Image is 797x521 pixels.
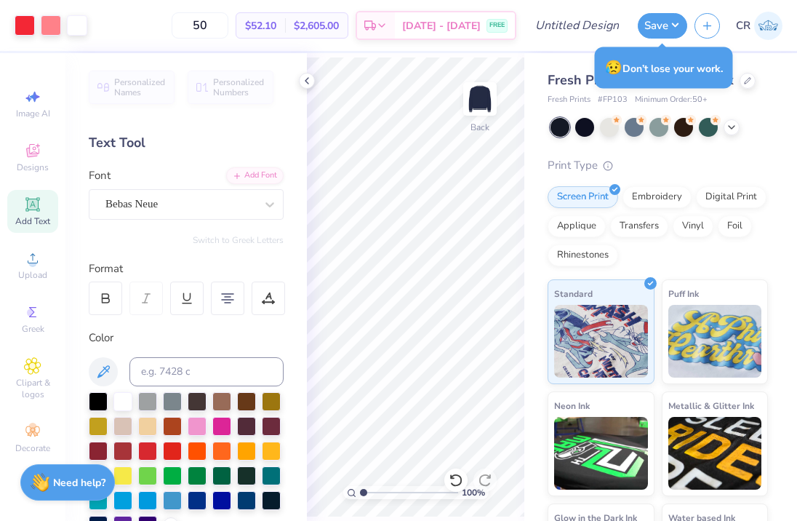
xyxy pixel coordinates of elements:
[462,486,485,499] span: 100 %
[489,20,505,31] span: FREE
[18,269,47,281] span: Upload
[213,77,265,98] span: Personalized Numbers
[89,330,284,346] div: Color
[294,18,339,33] span: $2,605.00
[595,47,733,89] div: Don’t lose your work.
[16,108,50,119] span: Image AI
[554,398,590,413] span: Neon Ink
[605,58,622,77] span: 😥
[193,234,284,246] button: Switch to Greek Letters
[15,442,50,454] span: Decorate
[172,12,228,39] input: – –
[465,84,494,114] img: Back
[402,18,481,33] span: [DATE] - [DATE]
[129,357,284,386] input: e.g. 7428 c
[245,18,276,33] span: $52.10
[673,215,713,237] div: Vinyl
[114,77,166,98] span: Personalized Names
[668,286,699,301] span: Puff Ink
[638,13,687,39] button: Save
[548,215,606,237] div: Applique
[89,167,111,184] label: Font
[524,11,630,40] input: Untitled Design
[470,121,489,134] div: Back
[53,476,105,490] strong: Need help?
[226,167,284,184] div: Add Font
[548,244,618,266] div: Rhinestones
[610,215,668,237] div: Transfers
[554,305,648,378] img: Standard
[668,417,762,490] img: Metallic & Glitter Ink
[89,260,285,277] div: Format
[89,133,284,153] div: Text Tool
[598,94,628,106] span: # FP103
[548,94,590,106] span: Fresh Prints
[696,186,766,208] div: Digital Print
[548,186,618,208] div: Screen Print
[554,286,593,301] span: Standard
[17,162,49,173] span: Designs
[668,398,754,413] span: Metallic & Glitter Ink
[548,71,734,89] span: Fresh Prints Varsity Crewneck
[736,17,750,34] span: CR
[15,215,50,227] span: Add Text
[718,215,752,237] div: Foil
[668,305,762,378] img: Puff Ink
[736,12,782,40] a: CR
[635,94,708,106] span: Minimum Order: 50 +
[22,323,44,335] span: Greek
[7,377,58,400] span: Clipart & logos
[554,417,648,490] img: Neon Ink
[754,12,782,40] img: Cambry Rutherford
[622,186,692,208] div: Embroidery
[548,157,768,174] div: Print Type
